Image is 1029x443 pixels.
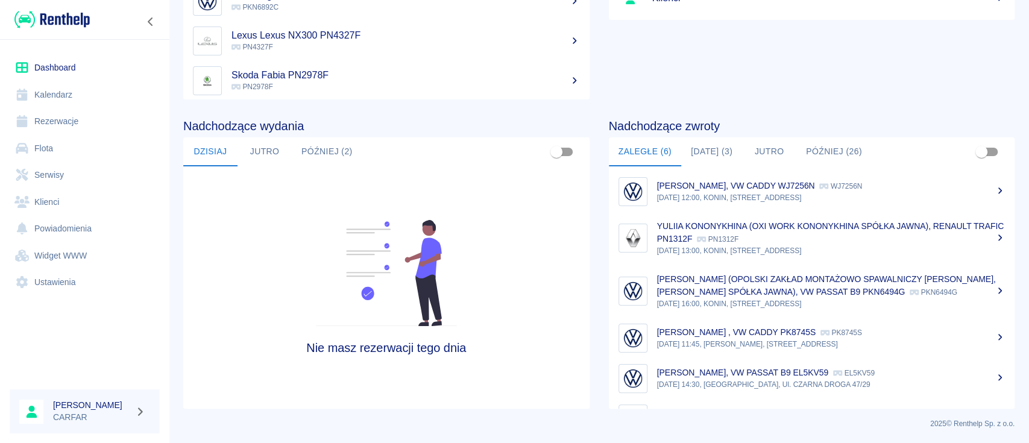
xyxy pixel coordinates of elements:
p: [PERSON_NAME], KIA SPORTAGE PY8878E [657,408,829,418]
a: Widget WWW [10,242,160,269]
button: Jutro [238,137,292,166]
a: Flota [10,135,160,162]
p: 2025 © Renthelp Sp. z o.o. [183,418,1015,429]
button: Później (2) [292,137,362,166]
img: Image [196,30,219,52]
h4: Nie masz rezerwacji tego dnia [234,341,538,355]
img: Image [621,280,644,303]
a: ImageYULIIA KONONYKHINA (OXI WORK KONONYKHINA SPÓŁKA JAWNA), RENAULT TRAFIC PN1312F PN1312F[DATE]... [609,212,1015,265]
img: Image [196,69,219,92]
p: [DATE] 14:30, [GEOGRAPHIC_DATA], Ul. CZARNA DROGA 47/29 [657,379,1005,390]
button: Jutro [742,137,796,166]
span: PN4327F [231,43,273,51]
a: Image[PERSON_NAME], VW PASSAT B9 EL5KV59 EL5KV59[DATE] 14:30, [GEOGRAPHIC_DATA], Ul. CZARNA DROGA... [609,358,1015,398]
p: PKN6494G [910,288,957,297]
img: Image [621,407,644,430]
a: Dashboard [10,54,160,81]
button: Zaległe (6) [609,137,681,166]
a: Ustawienia [10,269,160,296]
p: [DATE] 12:00, KONIN, [STREET_ADDRESS] [657,192,1005,203]
p: YULIIA KONONYKHINA (OXI WORK KONONYKHINA SPÓŁKA JAWNA), RENAULT TRAFIC PN1312F [657,221,1004,243]
a: Powiadomienia [10,215,160,242]
span: PN2978F [231,83,273,91]
img: Renthelp logo [14,10,90,30]
a: Renthelp logo [10,10,90,30]
a: Serwisy [10,162,160,189]
a: Rezerwacje [10,108,160,135]
p: EL5KV59 [833,369,875,377]
h4: Nadchodzące wydania [183,119,590,133]
a: Image[PERSON_NAME], KIA SPORTAGE PY8878E PY8878E[DATE] 16:00, KONIN, [STREET_ADDRESS] [609,398,1015,439]
img: Image [621,367,644,390]
a: Kalendarz [10,81,160,108]
p: [DATE] 16:00, KONIN, [STREET_ADDRESS] [657,298,1005,309]
h5: Lexus Lexus NX300 PN4327F [231,30,580,42]
span: PKN6892C [231,3,278,11]
h5: Skoda Fabia PN2978F [231,69,580,81]
p: CARFAR [53,411,130,424]
h4: Nadchodzące zwroty [609,119,1015,133]
p: [DATE] 13:00, KONIN, [STREET_ADDRESS] [657,245,1005,256]
p: [PERSON_NAME] , VW CADDY PK8745S [657,327,816,337]
p: PN1312F [697,235,738,243]
img: Image [621,327,644,350]
a: Klienci [10,189,160,216]
a: ImageLexus Lexus NX300 PN4327F PN4327F [183,21,590,61]
button: Dzisiaj [183,137,238,166]
p: [PERSON_NAME], VW PASSAT B9 EL5KV59 [657,368,829,377]
p: WJ7256N [819,182,862,190]
a: Image[PERSON_NAME] (OPOLSKI ZAKŁAD MONTAŻOWO SPAWALNICZY [PERSON_NAME], [PERSON_NAME] SPÓŁKA JAWN... [609,265,1015,318]
a: ImageSkoda Fabia PN2978F PN2978F [183,61,590,101]
span: Pokaż przypisane tylko do mnie [970,140,993,163]
p: [DATE] 11:45, [PERSON_NAME], [STREET_ADDRESS] [657,339,1005,350]
a: Image[PERSON_NAME] , VW CADDY PK8745S PK8745S[DATE] 11:45, [PERSON_NAME], [STREET_ADDRESS] [609,318,1015,358]
span: Pokaż przypisane tylko do mnie [545,140,568,163]
p: PK8745S [820,328,862,337]
img: Image [621,180,644,203]
img: Image [621,227,644,250]
button: Zwiń nawigację [142,14,160,30]
button: Później (26) [796,137,872,166]
p: [PERSON_NAME], VW CADDY WJ7256N [657,181,815,190]
p: [PERSON_NAME] (OPOLSKI ZAKŁAD MONTAŻOWO SPAWALNICZY [PERSON_NAME], [PERSON_NAME] SPÓŁKA JAWNA), V... [657,274,996,297]
img: Fleet [309,220,464,326]
button: [DATE] (3) [681,137,742,166]
a: Image[PERSON_NAME], VW CADDY WJ7256N WJ7256N[DATE] 12:00, KONIN, [STREET_ADDRESS] [609,171,1015,212]
h6: [PERSON_NAME] [53,399,130,411]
